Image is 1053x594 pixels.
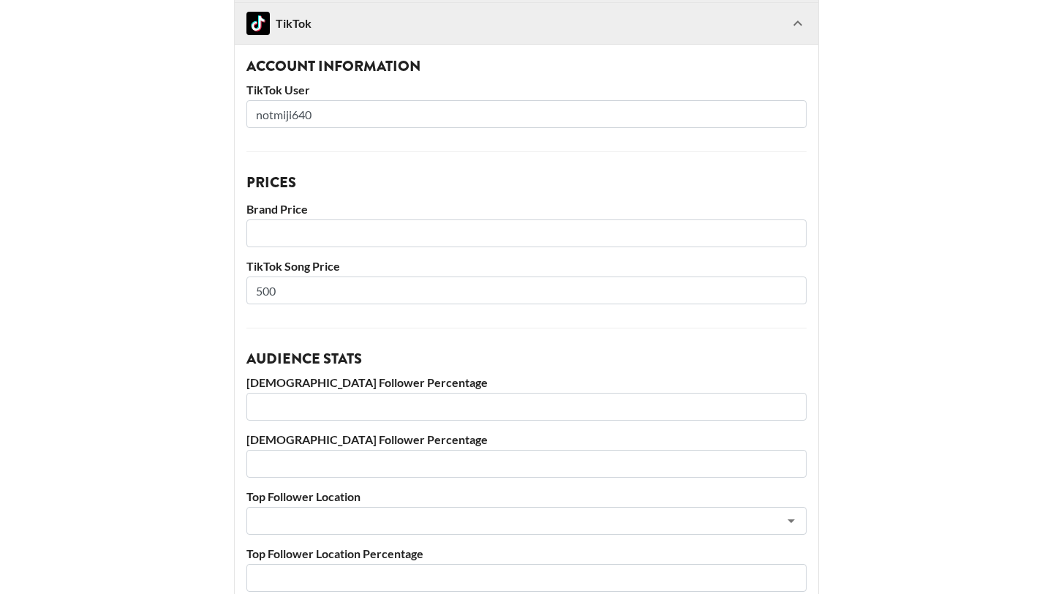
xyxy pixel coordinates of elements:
label: TikTok Song Price [246,259,807,274]
h3: Account Information [246,59,807,74]
label: Top Follower Location Percentage [246,546,807,561]
h3: Prices [246,176,807,190]
img: TikTok [246,12,270,35]
label: [DEMOGRAPHIC_DATA] Follower Percentage [246,432,807,447]
label: TikTok User [246,83,807,97]
label: [DEMOGRAPHIC_DATA] Follower Percentage [246,375,807,390]
h3: Audience Stats [246,352,807,366]
label: Top Follower Location [246,489,807,504]
div: TikTokTikTok [235,3,818,44]
button: Open [781,511,801,531]
label: Brand Price [246,202,807,217]
div: TikTok [246,12,312,35]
